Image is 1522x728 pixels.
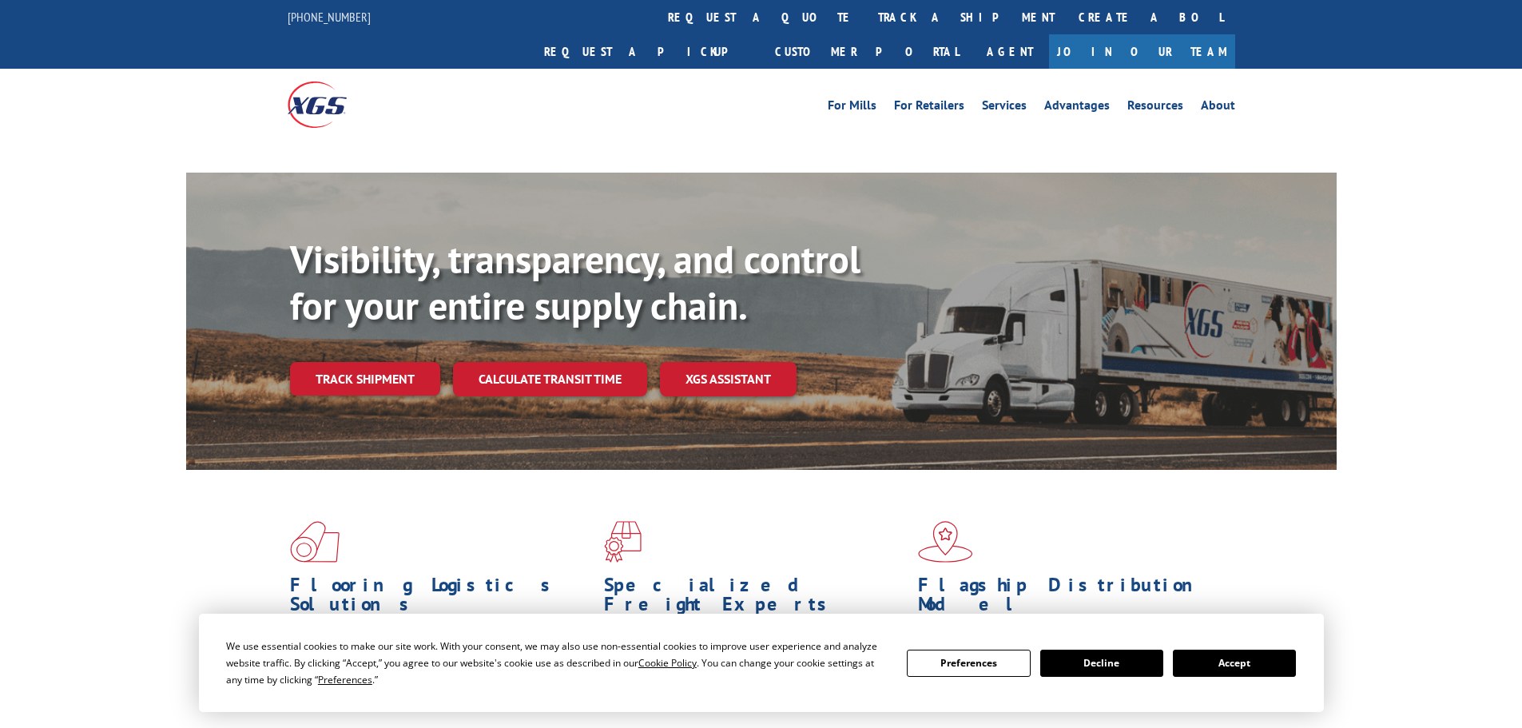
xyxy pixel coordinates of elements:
[918,575,1220,622] h1: Flagship Distribution Model
[604,575,906,622] h1: Specialized Freight Experts
[290,362,440,396] a: Track shipment
[532,34,763,69] a: Request a pickup
[1127,99,1183,117] a: Resources
[660,362,797,396] a: XGS ASSISTANT
[918,521,973,563] img: xgs-icon-flagship-distribution-model-red
[828,99,876,117] a: For Mills
[290,234,860,330] b: Visibility, transparency, and control for your entire supply chain.
[638,656,697,670] span: Cookie Policy
[288,9,371,25] a: [PHONE_NUMBER]
[290,575,592,622] h1: Flooring Logistics Solutions
[318,673,372,686] span: Preferences
[907,650,1030,677] button: Preferences
[763,34,971,69] a: Customer Portal
[199,614,1324,712] div: Cookie Consent Prompt
[971,34,1049,69] a: Agent
[604,521,642,563] img: xgs-icon-focused-on-flooring-red
[226,638,888,688] div: We use essential cookies to make our site work. With your consent, we may also use non-essential ...
[1201,99,1235,117] a: About
[1040,650,1163,677] button: Decline
[1049,34,1235,69] a: Join Our Team
[1173,650,1296,677] button: Accept
[1044,99,1110,117] a: Advantages
[453,362,647,396] a: Calculate transit time
[982,99,1027,117] a: Services
[290,521,340,563] img: xgs-icon-total-supply-chain-intelligence-red
[894,99,964,117] a: For Retailers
